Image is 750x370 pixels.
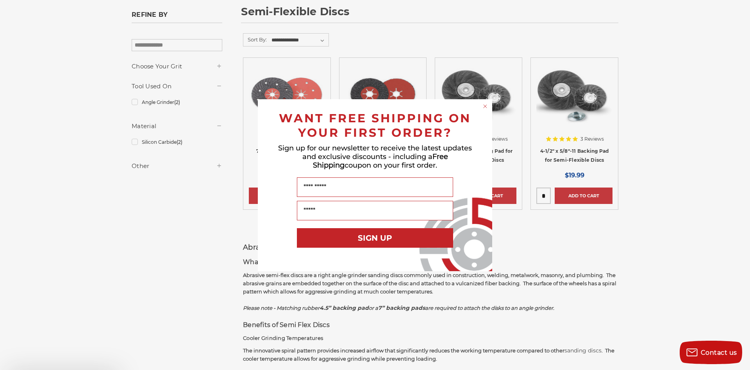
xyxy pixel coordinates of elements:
button: Contact us [680,341,742,364]
button: SIGN UP [297,228,453,248]
span: Contact us [701,349,737,356]
button: Close dialog [481,102,489,110]
span: Free Shipping [313,152,448,170]
span: WANT FREE SHIPPING ON YOUR FIRST ORDER? [279,111,471,140]
span: Sign up for our newsletter to receive the latest updates and exclusive discounts - including a co... [278,144,472,170]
